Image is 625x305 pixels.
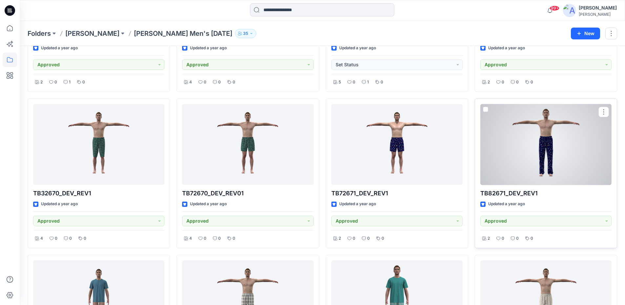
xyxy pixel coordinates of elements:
[182,104,313,185] a: TB72670_DEV_REV01
[243,30,248,37] p: 35
[54,79,57,86] p: 0
[550,6,559,11] span: 99+
[339,201,376,207] p: Updated a year ago
[189,79,192,86] p: 4
[65,29,119,38] a: [PERSON_NAME]
[233,235,235,242] p: 0
[69,235,72,242] p: 0
[579,12,617,17] div: [PERSON_NAME]
[189,235,192,242] p: 4
[218,79,221,86] p: 0
[204,235,206,242] p: 0
[331,189,463,198] p: TB72671_DEV_REV1
[204,79,206,86] p: 0
[41,201,78,207] p: Updated a year ago
[218,235,221,242] p: 0
[480,104,612,185] a: TB82671_DEV_REV1
[190,201,227,207] p: Updated a year ago
[579,4,617,12] div: [PERSON_NAME]
[190,45,227,52] p: Updated a year ago
[531,79,533,86] p: 0
[339,79,341,86] p: 5
[233,79,235,86] p: 0
[531,235,533,242] p: 0
[82,79,85,86] p: 0
[381,79,383,86] p: 0
[353,79,355,86] p: 0
[339,235,341,242] p: 2
[28,29,51,38] a: Folders
[33,104,164,185] a: TB32670_DEV_REV1
[502,235,504,242] p: 0
[488,45,525,52] p: Updated a year ago
[516,235,519,242] p: 0
[235,29,256,38] button: 35
[41,45,78,52] p: Updated a year ago
[488,201,525,207] p: Updated a year ago
[33,189,164,198] p: TB32670_DEV_REV1
[367,235,370,242] p: 0
[40,79,43,86] p: 2
[84,235,86,242] p: 0
[339,45,376,52] p: Updated a year ago
[516,79,519,86] p: 0
[367,79,369,86] p: 1
[480,189,612,198] p: TB82671_DEV_REV1
[134,29,232,38] p: [PERSON_NAME] Men's [DATE]
[563,4,576,17] img: avatar
[488,235,490,242] p: 2
[69,79,71,86] p: 1
[382,235,384,242] p: 0
[182,189,313,198] p: TB72670_DEV_REV01
[40,235,43,242] p: 4
[502,79,504,86] p: 0
[488,79,490,86] p: 2
[55,235,57,242] p: 0
[331,104,463,185] a: TB72671_DEV_REV1
[353,235,355,242] p: 0
[571,28,600,39] button: New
